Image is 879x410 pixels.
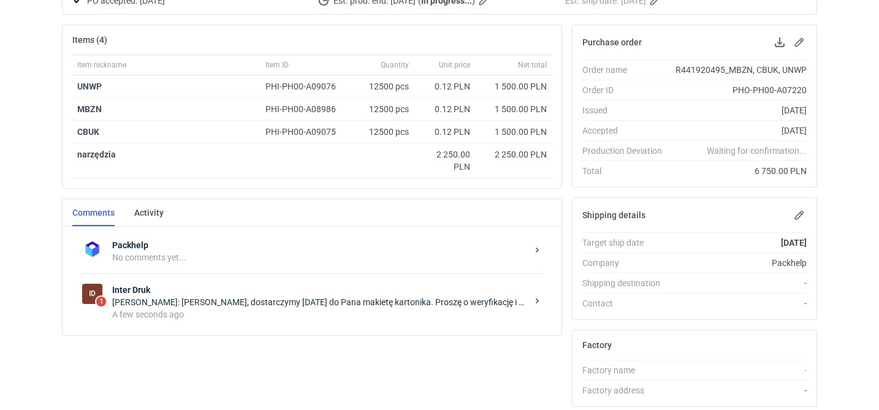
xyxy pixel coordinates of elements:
[265,80,348,93] div: PHI-PH00-A09076
[352,75,414,98] div: 12500 pcs
[265,60,289,70] span: Item ID
[419,148,470,173] div: 2 250.00 PLN
[582,64,672,76] div: Order name
[672,297,807,309] div: -
[82,284,102,304] div: Inter Druk
[77,150,116,159] strong: narzędzia
[582,340,612,350] h2: Factory
[96,297,106,306] span: 1
[381,60,409,70] span: Quantity
[582,37,642,47] h2: Purchase order
[672,84,807,96] div: PHO-PH00-A07220
[480,103,547,115] div: 1 500.00 PLN
[707,145,807,157] em: Waiting for confirmation...
[582,124,672,137] div: Accepted
[582,257,672,269] div: Company
[582,297,672,309] div: Contact
[582,384,672,397] div: Factory address
[672,257,807,269] div: Packhelp
[672,124,807,137] div: [DATE]
[582,237,672,249] div: Target ship date
[672,364,807,376] div: -
[352,121,414,143] div: 12500 pcs
[518,60,547,70] span: Net total
[480,126,547,138] div: 1 500.00 PLN
[112,239,527,251] strong: Packhelp
[582,277,672,289] div: Shipping destination
[134,199,164,226] a: Activity
[582,364,672,376] div: Factory name
[480,148,547,161] div: 2 250.00 PLN
[112,251,527,264] div: No comments yet...
[72,35,107,45] h2: Items (4)
[82,239,102,259] img: Packhelp
[672,277,807,289] div: -
[439,60,470,70] span: Unit price
[792,208,807,222] button: Edit shipping details
[77,104,102,114] a: MBZN
[72,199,115,226] a: Comments
[582,210,645,220] h2: Shipping details
[672,104,807,116] div: [DATE]
[792,35,807,50] button: Edit purchase order
[582,145,672,157] div: Production Deviation
[112,308,527,321] div: A few seconds ago
[781,238,807,248] strong: [DATE]
[672,64,807,76] div: R441920495_MBZN, CBUK, UNWP
[672,165,807,177] div: 6 750.00 PLN
[582,104,672,116] div: Issued
[77,127,99,137] a: CBUK
[672,384,807,397] div: -
[82,284,102,304] figcaption: ID
[582,165,672,177] div: Total
[480,80,547,93] div: 1 500.00 PLN
[419,80,470,93] div: 0.12 PLN
[265,126,348,138] div: PHI-PH00-A09075
[77,60,126,70] span: Item nickname
[112,296,527,308] div: [PERSON_NAME]: [PERSON_NAME], dostarczymy [DATE] do Pana makietę kartonika. Proszę o weryfikację ...
[352,98,414,121] div: 12500 pcs
[582,84,672,96] div: Order ID
[419,103,470,115] div: 0.12 PLN
[419,126,470,138] div: 0.12 PLN
[772,35,787,50] button: Download PO
[265,103,348,115] div: PHI-PH00-A08986
[77,82,102,91] a: UNWP
[112,284,527,296] strong: Inter Druk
